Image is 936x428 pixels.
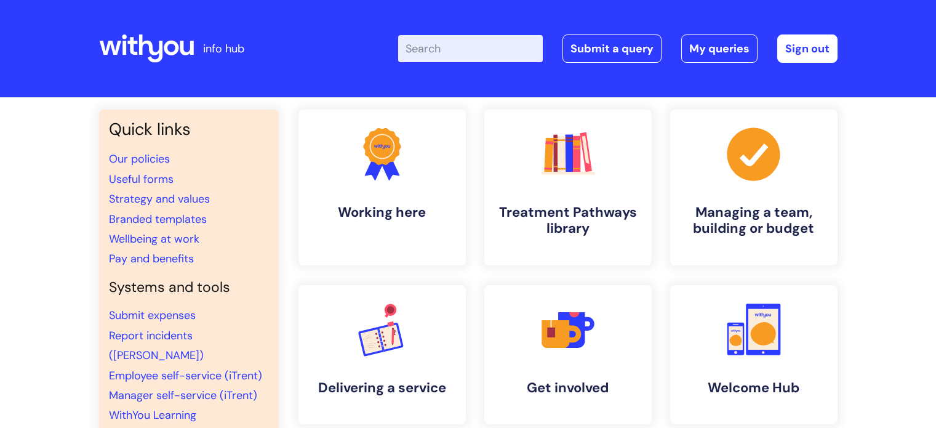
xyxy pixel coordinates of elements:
h4: Delivering a service [308,380,456,396]
a: Useful forms [109,172,174,187]
div: | - [398,34,838,63]
a: Working here [298,110,466,265]
a: Wellbeing at work [109,232,199,246]
a: Pay and benefits [109,251,194,266]
a: Strategy and values [109,192,210,206]
input: Search [398,35,543,62]
h3: Quick links [109,119,269,139]
p: info hub [203,39,244,59]
h4: Working here [308,204,456,220]
a: Our policies [109,151,170,166]
a: Welcome Hub [670,285,838,424]
a: Get involved [484,285,652,424]
a: Submit expenses [109,308,196,323]
a: Manager self-service (iTrent) [109,388,257,403]
a: My queries [681,34,758,63]
a: Submit a query [562,34,662,63]
h4: Treatment Pathways library [494,204,642,237]
a: Sign out [777,34,838,63]
a: Report incidents ([PERSON_NAME]) [109,328,204,363]
a: Treatment Pathways library [484,110,652,265]
a: WithYou Learning [109,408,196,422]
h4: Systems and tools [109,279,269,296]
h4: Managing a team, building or budget [680,204,828,237]
a: Branded templates [109,212,207,227]
h4: Welcome Hub [680,380,828,396]
a: Employee self-service (iTrent) [109,368,262,383]
a: Managing a team, building or budget [670,110,838,265]
a: Delivering a service [298,285,466,424]
h4: Get involved [494,380,642,396]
